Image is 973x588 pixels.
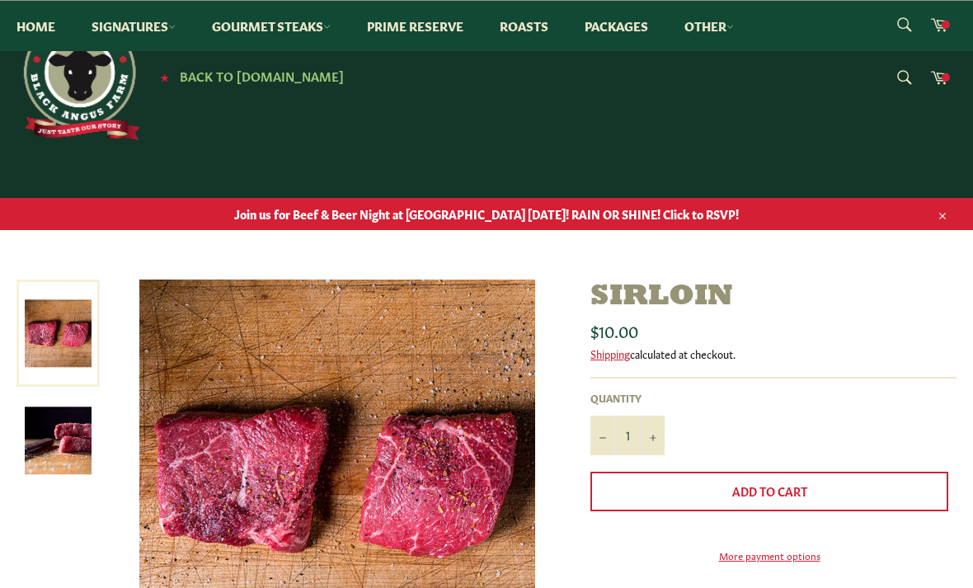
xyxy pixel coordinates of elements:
[160,70,169,83] span: ★
[732,482,807,499] span: Add to Cart
[590,472,948,511] button: Add to Cart
[590,391,665,405] label: Quantity
[590,280,957,315] h1: Sirloin
[25,407,92,474] img: Sirloin
[483,1,565,51] a: Roasts
[152,70,344,83] a: ★ Back to [DOMAIN_NAME]
[180,67,344,84] span: Back to [DOMAIN_NAME]
[16,16,140,140] img: Roseda Beef
[590,346,630,361] a: Shipping
[350,1,480,51] a: Prime Reserve
[590,548,948,562] a: More payment options
[75,1,192,51] a: Signatures
[568,1,665,51] a: Packages
[640,416,665,455] button: Increase item quantity by one
[590,346,957,361] div: calculated at checkout.
[590,416,615,455] button: Reduce item quantity by one
[195,1,347,51] a: Gourmet Steaks
[590,318,638,341] span: $10.00
[668,1,750,51] a: Other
